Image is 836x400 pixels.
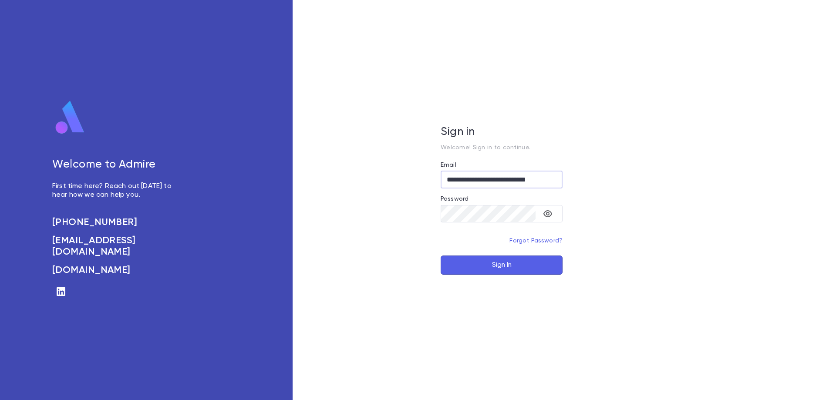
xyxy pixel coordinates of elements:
[539,205,556,222] button: toggle password visibility
[441,195,469,202] label: Password
[441,255,563,275] button: Sign In
[441,144,563,151] p: Welcome! Sign in to continue.
[509,238,563,244] a: Forgot Password?
[52,158,181,171] h5: Welcome to Admire
[441,161,456,168] label: Email
[52,100,88,135] img: logo
[52,217,181,228] a: [PHONE_NUMBER]
[52,182,181,199] p: First time here? Reach out [DATE] to hear how we can help you.
[52,265,181,276] a: [DOMAIN_NAME]
[441,126,563,139] h5: Sign in
[52,235,181,258] a: [EMAIL_ADDRESS][DOMAIN_NAME]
